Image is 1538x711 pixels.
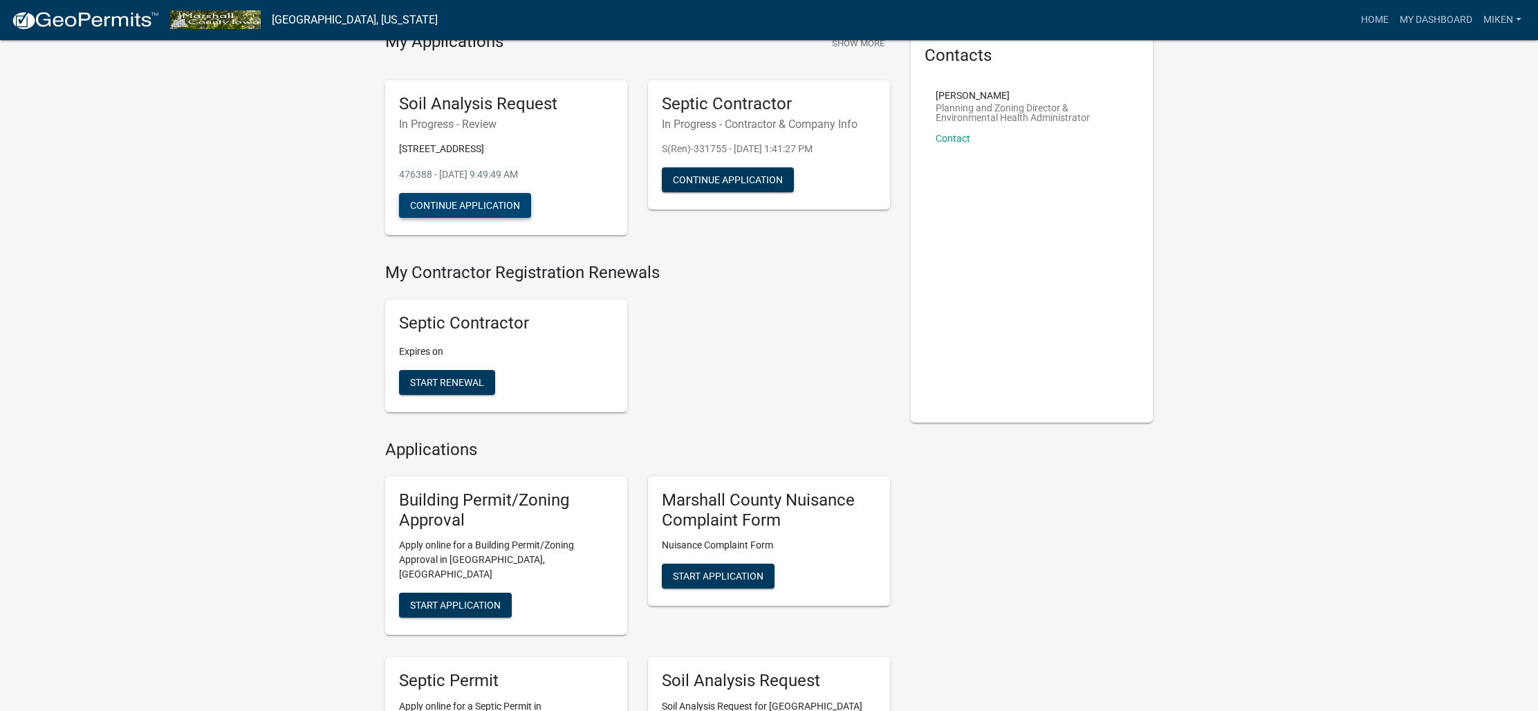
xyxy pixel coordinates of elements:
p: Apply online for a Building Permit/Zoning Approval in [GEOGRAPHIC_DATA], [GEOGRAPHIC_DATA] [399,538,613,582]
a: Contact [936,133,970,144]
h6: In Progress - Contractor & Company Info [662,118,876,131]
p: [STREET_ADDRESS] [399,142,613,156]
span: Start Application [673,571,763,582]
a: [GEOGRAPHIC_DATA], [US_STATE] [272,8,438,32]
button: Continue Application [399,193,531,218]
a: MikeN [1478,7,1527,33]
button: Start Renewal [399,370,495,395]
h5: Septic Contractor [662,94,876,114]
img: Marshall County, Iowa [170,10,261,29]
h5: Soil Analysis Request [399,94,613,114]
button: Show More [826,32,890,55]
h5: Septic Permit [399,671,613,691]
h4: Applications [385,440,890,460]
p: 476388 - [DATE] 9:49:49 AM [399,167,613,182]
h5: Marshall County Nuisance Complaint Form [662,490,876,530]
button: Start Application [399,593,512,618]
button: Continue Application [662,167,794,192]
h5: Septic Contractor [399,313,613,333]
p: S(Ren)-331755 - [DATE] 1:41:27 PM [662,142,876,156]
h5: Soil Analysis Request [662,671,876,691]
h6: In Progress - Review [399,118,613,131]
span: Start Renewal [410,377,484,388]
p: Expires on [399,344,613,359]
a: Home [1355,7,1394,33]
a: My Dashboard [1394,7,1478,33]
p: [PERSON_NAME] [936,91,1128,100]
p: Nuisance Complaint Form [662,538,876,553]
h4: My Applications [385,32,503,53]
h5: Building Permit/Zoning Approval [399,490,613,530]
button: Start Application [662,564,775,589]
wm-registration-list-section: My Contractor Registration Renewals [385,263,890,423]
p: Planning and Zoning Director & Environmental Health Administrator [936,103,1128,122]
h4: My Contractor Registration Renewals [385,263,890,283]
span: Start Application [410,600,501,611]
h5: Contacts [925,46,1139,66]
